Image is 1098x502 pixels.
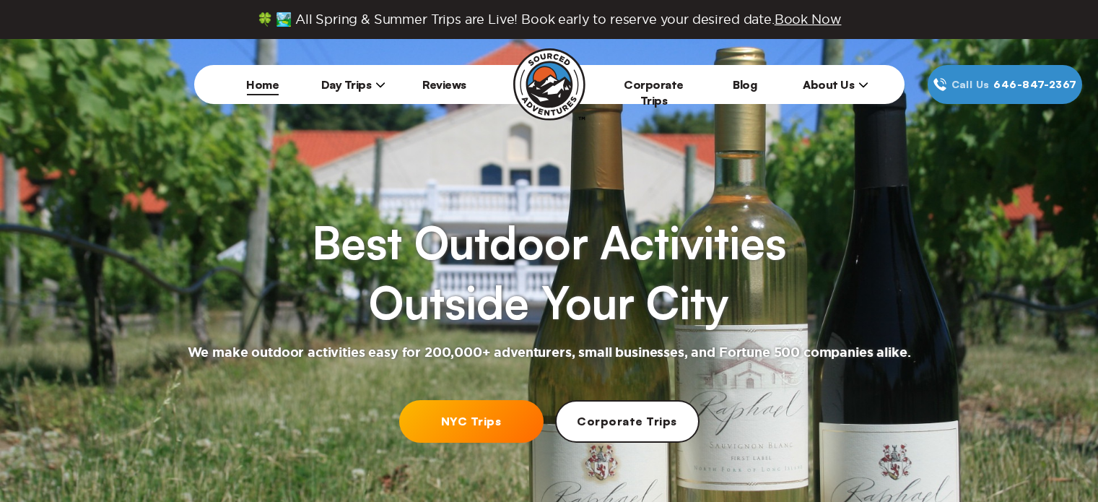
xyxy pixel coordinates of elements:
[312,212,785,333] h1: Best Outdoor Activities Outside Your City
[399,400,544,443] a: NYC Trips
[733,77,757,92] a: Blog
[188,345,911,362] h2: We make outdoor activities easy for 200,000+ adventurers, small businesses, and Fortune 500 compa...
[513,48,585,121] img: Sourced Adventures company logo
[947,77,994,92] span: Call Us
[624,77,684,108] a: Corporate Trips
[803,77,868,92] span: About Us
[928,65,1082,104] a: Call Us646‍-847‍-2367
[321,77,386,92] span: Day Trips
[257,12,842,27] span: 🍀 🏞️ All Spring & Summer Trips are Live! Book early to reserve your desired date.
[555,400,700,443] a: Corporate Trips
[422,77,466,92] a: Reviews
[775,12,842,26] span: Book Now
[246,77,279,92] a: Home
[993,77,1076,92] span: 646‍-847‍-2367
